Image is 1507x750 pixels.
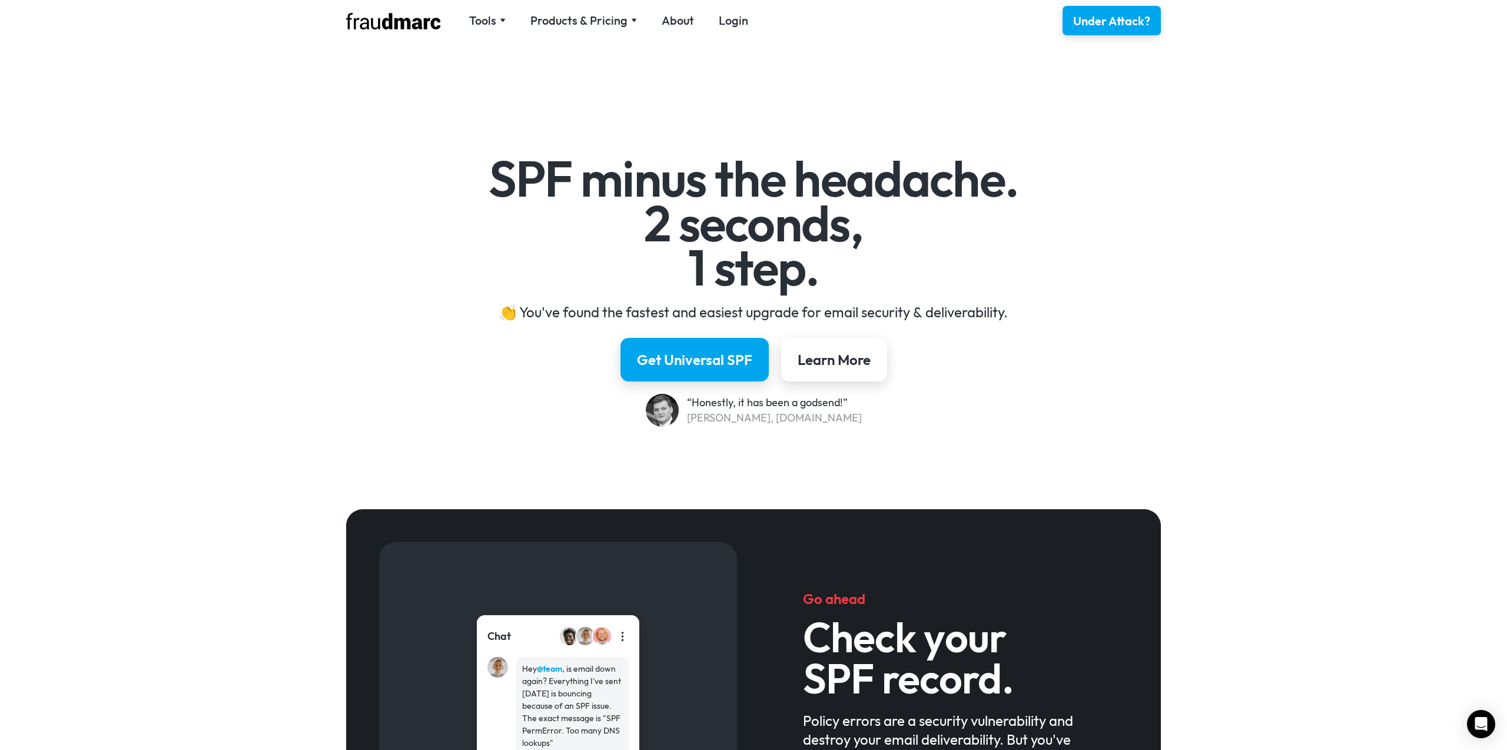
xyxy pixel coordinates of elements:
[637,350,752,369] div: Get Universal SPF
[620,338,769,381] a: Get Universal SPF
[1467,710,1495,738] div: Open Intercom Messenger
[803,589,1096,608] h5: Go ahead
[687,395,862,410] div: “Honestly, it has been a godsend!”
[781,338,887,381] a: Learn More
[719,12,748,29] a: Login
[469,12,506,29] div: Tools
[537,663,562,674] strong: @team
[412,303,1096,321] div: 👏 You've found the fastest and easiest upgrade for email security & deliverability.
[1073,13,1150,29] div: Under Attack?
[798,350,871,369] div: Learn More
[687,410,862,426] div: [PERSON_NAME], [DOMAIN_NAME]
[412,157,1096,290] h1: SPF minus the headache. 2 seconds, 1 step.
[662,12,694,29] a: About
[487,629,511,644] div: Chat
[1063,6,1161,35] a: Under Attack?
[803,616,1096,699] h3: Check your SPF record.
[522,663,623,749] div: Hey , is email down again? Everything I've sent [DATE] is bouncing because of an SPF issue. The e...
[530,12,637,29] div: Products & Pricing
[530,12,628,29] div: Products & Pricing
[469,12,496,29] div: Tools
